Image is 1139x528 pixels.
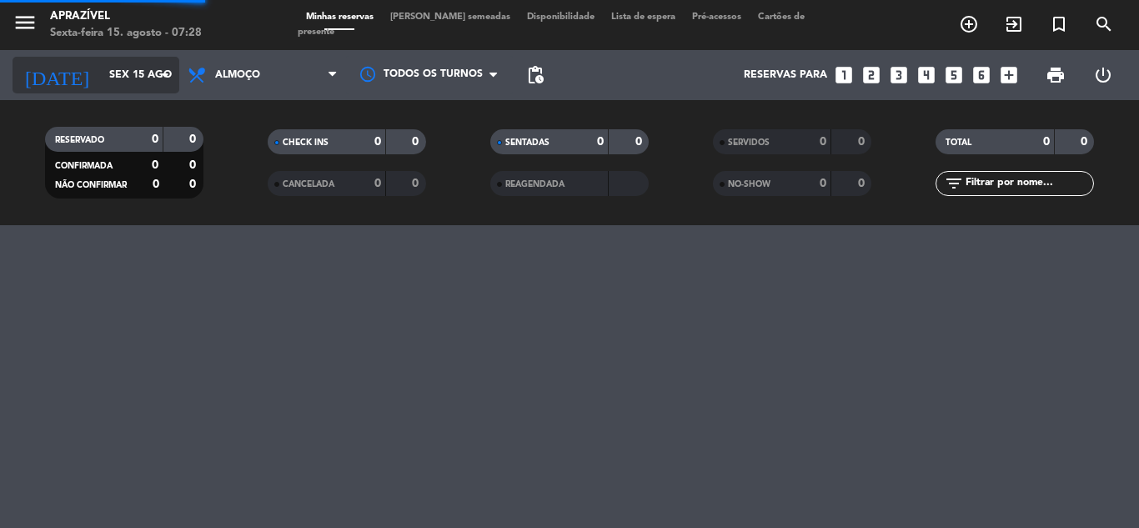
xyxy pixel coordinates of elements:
i: looks_6 [971,64,992,86]
span: TOTAL [946,138,971,147]
span: pending_actions [525,65,545,85]
span: SENTADAS [505,138,549,147]
span: Cartões de presente [298,13,805,37]
i: menu [13,10,38,35]
i: looks_two [861,64,882,86]
span: print [1046,65,1066,85]
div: Aprazível [50,8,202,25]
strong: 0 [153,179,159,190]
i: looks_5 [943,64,965,86]
strong: 0 [412,178,422,189]
strong: 0 [189,179,199,190]
strong: 0 [858,178,868,189]
span: RESERVADO [55,136,104,144]
strong: 0 [412,136,422,148]
strong: 0 [1081,136,1091,148]
strong: 0 [820,178,826,189]
strong: 0 [858,136,868,148]
span: NÃO CONFIRMAR [55,181,127,189]
strong: 0 [152,159,158,171]
strong: 0 [374,178,381,189]
i: add_circle_outline [959,14,979,34]
i: looks_4 [916,64,937,86]
strong: 0 [374,136,381,148]
span: Disponibilidade [519,13,603,22]
span: SERVIDOS [728,138,770,147]
span: Pré-acessos [684,13,750,22]
strong: 0 [1043,136,1050,148]
strong: 0 [152,133,158,145]
strong: 0 [189,159,199,171]
i: exit_to_app [1004,14,1024,34]
strong: 0 [597,136,604,148]
span: Reservas para [744,69,827,81]
i: power_settings_new [1093,65,1113,85]
i: search [1094,14,1114,34]
span: CHECK INS [283,138,329,147]
span: REAGENDADA [505,180,564,189]
i: turned_in_not [1049,14,1069,34]
span: NO-SHOW [728,180,770,189]
strong: 0 [189,133,199,145]
i: [DATE] [13,57,101,93]
span: CANCELADA [283,180,334,189]
span: Almoço [215,69,260,81]
span: Lista de espera [603,13,684,22]
i: looks_one [833,64,855,86]
span: [PERSON_NAME] semeadas [382,13,519,22]
i: add_box [998,64,1020,86]
strong: 0 [820,136,826,148]
input: Filtrar por nome... [964,174,1093,193]
span: Minhas reservas [298,13,382,22]
i: arrow_drop_down [155,65,175,85]
i: filter_list [944,173,964,194]
strong: 0 [635,136,645,148]
button: menu [13,10,38,41]
div: LOG OUT [1079,50,1126,100]
div: Sexta-feira 15. agosto - 07:28 [50,25,202,42]
i: looks_3 [888,64,910,86]
span: CONFIRMADA [55,162,113,170]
